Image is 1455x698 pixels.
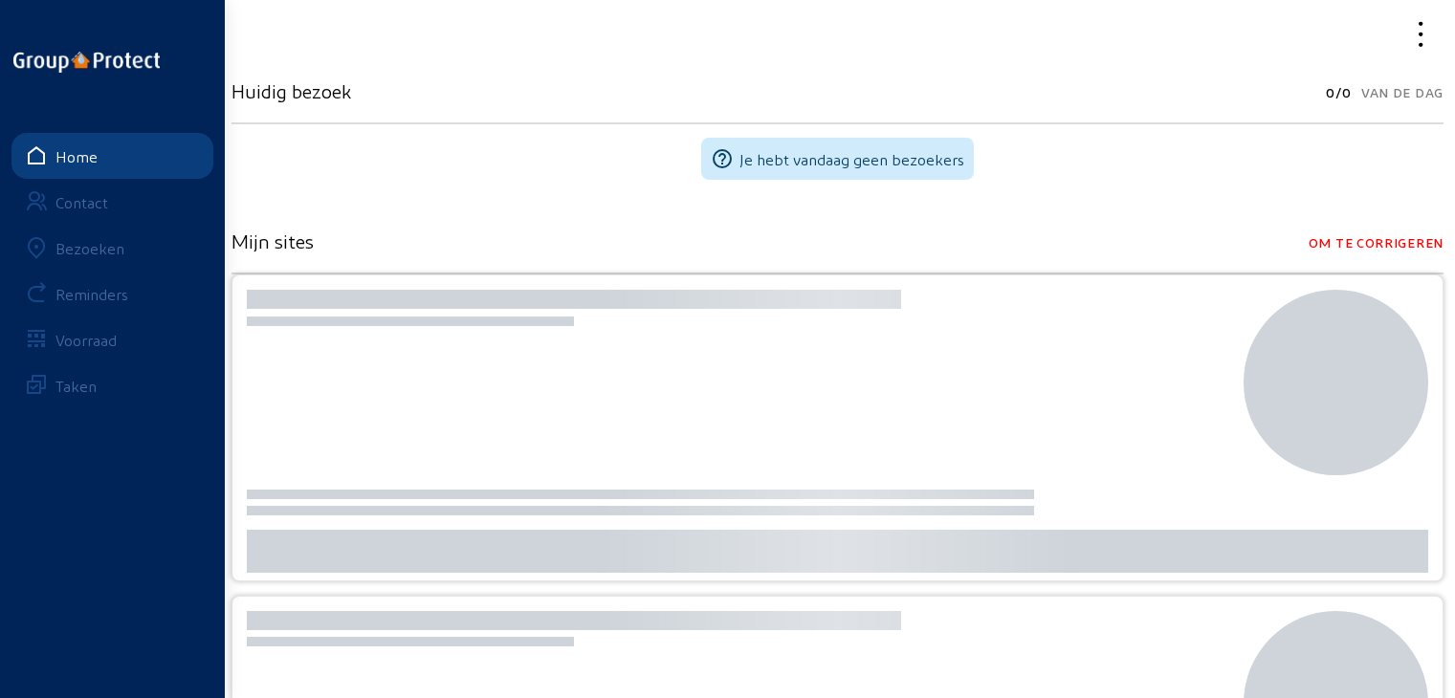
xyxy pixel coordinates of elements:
[231,229,314,252] h3: Mijn sites
[55,147,98,165] div: Home
[231,79,351,102] h3: Huidig bezoek
[11,179,213,225] a: Contact
[11,271,213,316] a: Reminders
[13,52,160,73] img: logo-oneline.png
[55,331,117,349] div: Voorraad
[55,285,128,303] div: Reminders
[1309,229,1444,256] span: Om te corrigeren
[11,225,213,271] a: Bezoeken
[11,362,213,408] a: Taken
[55,193,108,211] div: Contact
[1361,79,1444,106] span: Van de dag
[711,147,734,170] mat-icon: help_outline
[55,239,124,257] div: Bezoeken
[55,377,97,395] div: Taken
[739,150,964,168] span: Je hebt vandaag geen bezoekers
[11,133,213,179] a: Home
[11,316,213,362] a: Voorraad
[1326,79,1352,106] span: 0/0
